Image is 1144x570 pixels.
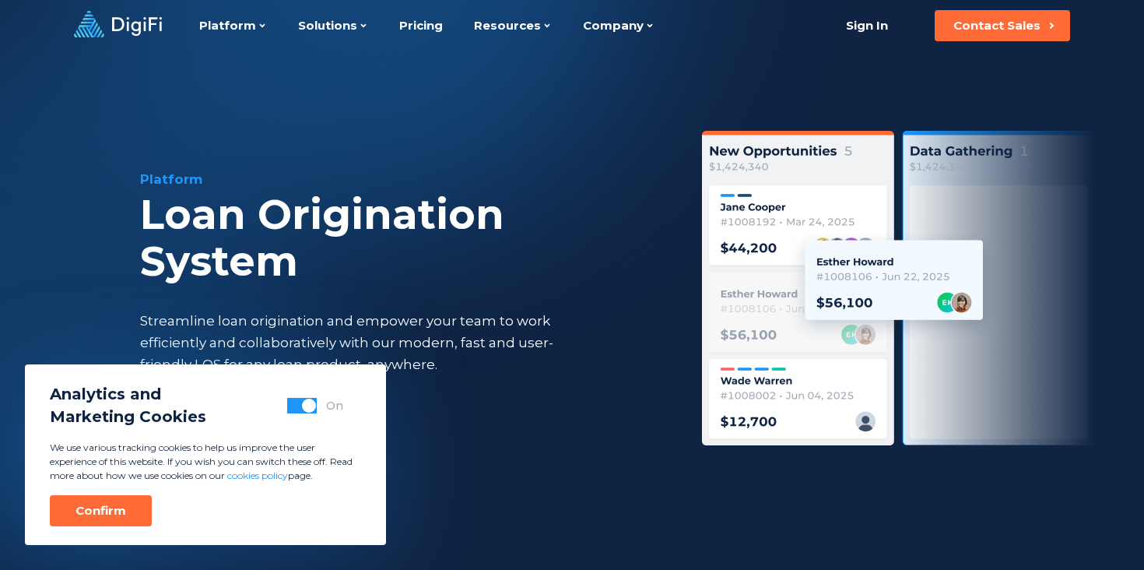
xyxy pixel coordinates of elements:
[140,170,663,188] div: Platform
[50,495,152,526] button: Confirm
[227,470,288,481] a: cookies policy
[50,441,361,483] p: We use various tracking cookies to help us improve the user experience of this website. If you wi...
[140,310,582,375] div: Streamline loan origination and empower your team to work efficiently and collaboratively with ou...
[935,10,1070,41] button: Contact Sales
[75,503,126,519] div: Confirm
[953,18,1040,33] div: Contact Sales
[50,383,206,406] span: Analytics and
[826,10,907,41] a: Sign In
[140,192,663,285] div: Loan Origination System
[50,406,206,428] span: Marketing Cookies
[326,398,343,413] div: On
[1091,517,1128,554] iframe: Intercom live chat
